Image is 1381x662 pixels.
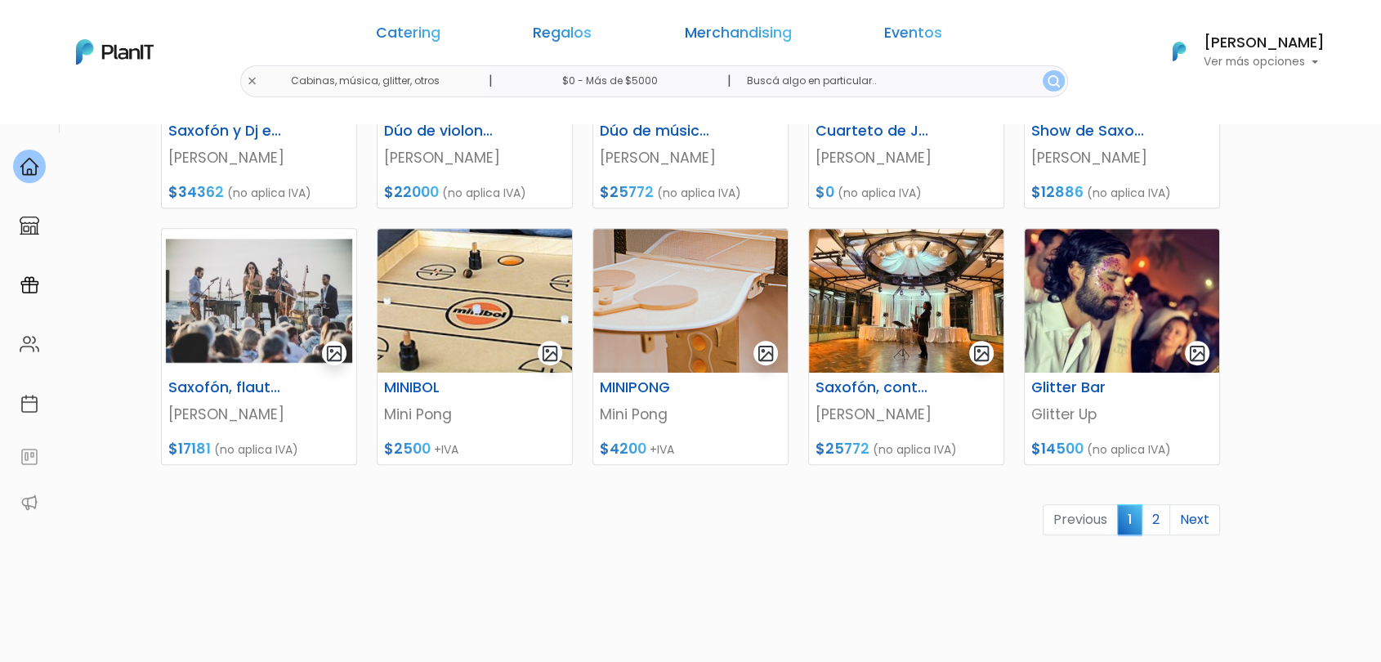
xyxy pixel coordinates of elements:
img: gallery-light [972,344,991,363]
img: thumb_image__copia___copia___copia___copia___copia___copia___copia___copia___copia___copia___copi... [162,229,356,373]
span: (no aplica IVA) [657,185,741,201]
h6: Saxofón y Dj en vivo [159,123,293,140]
h6: Saxofón, flauta traversa y piano. [159,379,293,396]
p: [PERSON_NAME] [384,147,565,168]
span: $14500 [1031,439,1084,458]
img: feedback-78b5a0c8f98aac82b08bfc38622c3050aee476f2c9584af64705fc4e61158814.svg [20,447,39,467]
a: Catering [376,26,440,46]
img: partners-52edf745621dab592f3b2c58e3bca9d71375a7ef29c3b500c9f145b62cc070d4.svg [20,493,39,512]
span: 1 [1117,504,1142,535]
img: home-e721727adea9d79c4d83392d1f703f7f8bce08238fde08b1acbfd93340b81755.svg [20,157,39,177]
a: Merchandising [685,26,792,46]
img: people-662611757002400ad9ed0e3c099ab2801c6687ba6c219adb57efc949bc21e19d.svg [20,334,39,354]
img: marketplace-4ceaa7011d94191e9ded77b95e3339b90024bf715f7c57f8cf31f2d8c509eaba.svg [20,216,39,235]
input: Buscá algo en particular.. [734,65,1068,97]
img: calendar-87d922413cdce8b2cf7b7f5f62616a5cf9e4887200fb71536465627b3292af00.svg [20,394,39,414]
img: PlanIt Logo [76,39,154,65]
img: PlanIt Logo [1161,34,1197,69]
h6: Saxofón, contrabajo y batería [806,379,940,396]
img: thumb_1638052169544.jpg [809,229,1003,373]
span: $17181 [168,439,211,458]
a: gallery-light Saxofón, flauta traversa y piano. [PERSON_NAME] $17181 (no aplica IVA) [161,228,357,465]
p: Mini Pong [384,404,565,425]
img: gallery-light [325,344,344,363]
h6: Cuarteto de Jazz [806,123,940,140]
span: (no aplica IVA) [1087,185,1171,201]
h6: Show de Saxofón con pista comercial [1021,123,1155,140]
a: Eventos [884,26,942,46]
span: (no aplica IVA) [1087,441,1171,458]
span: $2500 [384,439,431,458]
h6: Dúo de música brasilera con piano, voz, saxofón y flauta [590,123,724,140]
img: gallery-light [757,344,775,363]
a: gallery-light MINIBOL Mini Pong $2500 +IVA [377,228,573,465]
p: Glitter Up [1031,404,1213,425]
p: Ver más opciones [1204,56,1325,68]
span: (no aplica IVA) [227,185,311,201]
img: campaigns-02234683943229c281be62815700db0a1741e53638e28bf9629b52c665b00959.svg [20,275,39,295]
img: search_button-432b6d5273f82d61273b3651a40e1bd1b912527efae98b1b7a1b2c0702e16a8d.svg [1048,75,1060,87]
span: +IVA [650,441,674,458]
span: $0 [816,182,834,202]
button: PlanIt Logo [PERSON_NAME] Ver más opciones [1151,30,1325,73]
span: (no aplica IVA) [214,441,298,458]
img: close-6986928ebcb1d6c9903e3b54e860dbc4d054630f23adef3a32610726dff6a82b.svg [247,76,257,87]
h6: MINIPONG [590,379,724,396]
span: $25772 [600,182,654,202]
p: [PERSON_NAME] [816,147,997,168]
span: (no aplica IVA) [838,185,922,201]
img: gallery-light [541,344,560,363]
a: gallery-light Saxofón, contrabajo y batería [PERSON_NAME] $25772 (no aplica IVA) [808,228,1004,465]
p: [PERSON_NAME] [168,404,350,425]
span: (no aplica IVA) [873,441,957,458]
span: $4200 [600,439,646,458]
p: [PERSON_NAME] [1031,147,1213,168]
img: gallery-light [1188,344,1207,363]
span: +IVA [434,441,458,458]
span: $22000 [384,182,439,202]
p: Mini Pong [600,404,781,425]
span: $12886 [1031,182,1084,202]
a: 2 [1142,504,1170,535]
div: ¿Necesitás ayuda? [84,16,235,47]
img: thumb_Screenshot_20220523-134926_Instagram.jpg [1025,229,1219,373]
p: [PERSON_NAME] [168,147,350,168]
h6: [PERSON_NAME] [1204,36,1325,51]
a: Next [1169,504,1220,535]
img: thumb_WhatsApp_Image_2021-09-24_at_09.48.56portada.jpeg [378,229,572,373]
h6: Glitter Bar [1021,379,1155,396]
span: (no aplica IVA) [442,185,526,201]
span: $34362 [168,182,224,202]
h6: Dúo de violoncello y flauta traversa [374,123,508,140]
p: | [489,71,493,91]
a: Regalos [533,26,592,46]
h6: MINIBOL [374,379,508,396]
p: [PERSON_NAME] [600,147,781,168]
p: | [727,71,731,91]
p: [PERSON_NAME] [816,404,997,425]
a: gallery-light MINIPONG Mini Pong $4200 +IVA [592,228,789,465]
span: $25772 [816,439,869,458]
a: gallery-light Glitter Bar Glitter Up $14500 (no aplica IVA) [1024,228,1220,465]
img: thumb_Sin_t%C3%ADtuloportada.png [593,229,788,373]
